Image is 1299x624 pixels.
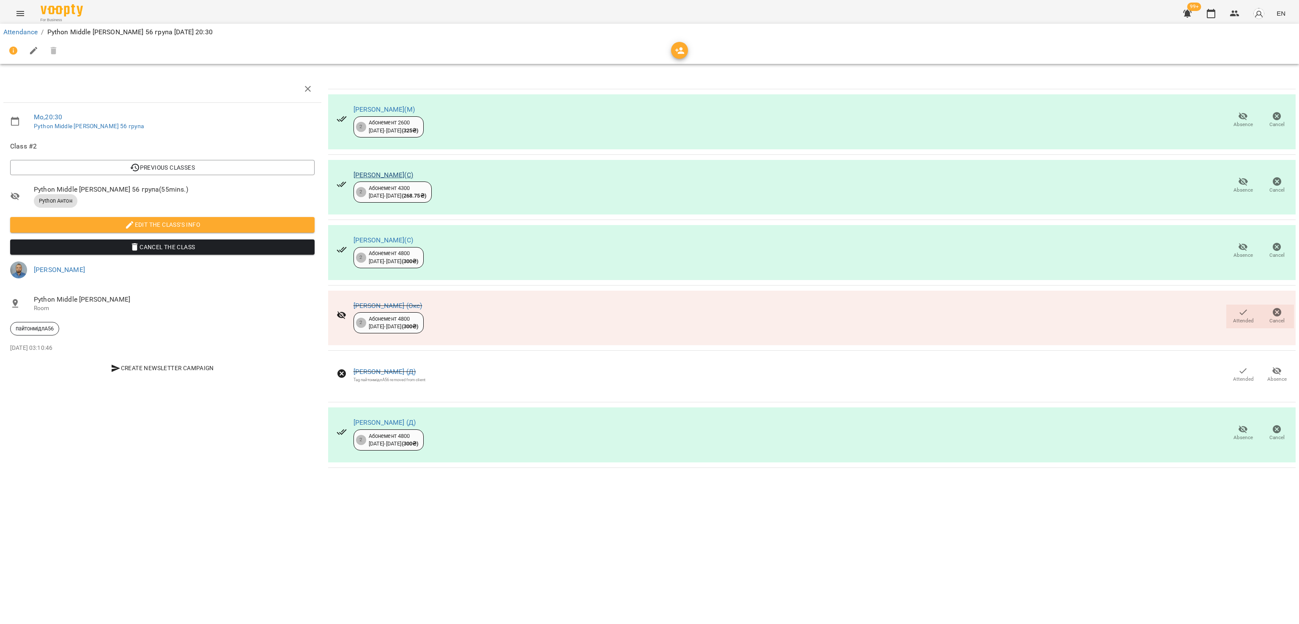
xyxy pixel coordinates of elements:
[34,123,144,129] a: Python Middle [PERSON_NAME] 56 група
[10,261,27,278] img: 2a5fecbf94ce3b4251e242cbcf70f9d8.jpg
[1233,434,1253,441] span: Absence
[356,122,366,132] div: 2
[369,315,419,331] div: Абонемент 4800 [DATE] - [DATE]
[354,368,416,376] a: [PERSON_NAME] (Д)
[1273,5,1289,21] button: EN
[41,27,44,37] li: /
[356,253,366,263] div: 2
[354,105,415,113] a: [PERSON_NAME](М)
[10,322,59,335] div: пайтонмідлА56
[402,323,419,330] b: ( 300 ₴ )
[17,242,308,252] span: Cancel the class
[1260,421,1294,445] button: Cancel
[1269,121,1285,128] span: Cancel
[3,27,1296,37] nav: breadcrumb
[1260,305,1294,328] button: Cancel
[1277,9,1285,18] span: EN
[1260,363,1294,387] button: Absence
[354,302,422,310] a: [PERSON_NAME] (Окс)
[17,220,308,230] span: Edit the class's Info
[1233,187,1253,194] span: Absence
[14,363,311,373] span: Create Newsletter Campaign
[402,258,419,264] b: ( 300 ₴ )
[10,141,315,151] span: Class #2
[1226,305,1260,328] button: Attended
[1269,317,1285,324] span: Cancel
[34,266,85,274] a: [PERSON_NAME]
[354,377,425,382] div: Tag пайтонмідлА56 removed from client
[10,217,315,232] button: Edit the class's Info
[34,304,315,313] p: Room
[402,192,426,199] b: ( 268.75 ₴ )
[1260,239,1294,263] button: Cancel
[354,171,413,179] a: [PERSON_NAME](С)
[1233,376,1254,383] span: Attended
[17,162,308,173] span: Previous Classes
[10,3,30,24] button: Menu
[356,187,366,197] div: 2
[11,325,59,333] span: пайтонмідлА56
[3,28,38,36] a: Attendance
[1233,121,1253,128] span: Absence
[402,440,419,447] b: ( 300 ₴ )
[369,432,419,448] div: Абонемент 4800 [DATE] - [DATE]
[356,435,366,445] div: 2
[1233,317,1254,324] span: Attended
[34,294,315,305] span: Python Middle [PERSON_NAME]
[1253,8,1265,19] img: avatar_s.png
[1233,252,1253,259] span: Absence
[354,418,416,426] a: [PERSON_NAME] (Д)
[1226,363,1260,387] button: Attended
[34,113,62,121] a: Mo , 20:30
[1269,187,1285,194] span: Cancel
[1267,376,1287,383] span: Absence
[356,318,366,328] div: 2
[1269,252,1285,259] span: Cancel
[369,119,419,135] div: Абонемент 2600 [DATE] - [DATE]
[41,17,83,23] span: For Business
[10,160,315,175] button: Previous Classes
[34,197,77,205] span: Python Антон
[369,250,419,265] div: Абонемент 4800 [DATE] - [DATE]
[1187,3,1201,11] span: 99+
[1260,108,1294,132] button: Cancel
[369,184,426,200] div: Абонемент 4300 [DATE] - [DATE]
[1269,434,1285,441] span: Cancel
[10,239,315,255] button: Cancel the class
[1260,173,1294,197] button: Cancel
[10,360,315,376] button: Create Newsletter Campaign
[1226,173,1260,197] button: Absence
[41,4,83,16] img: Voopty Logo
[47,27,213,37] p: Python Middle [PERSON_NAME] 56 група [DATE] 20:30
[10,344,315,352] p: [DATE] 03:10:46
[1226,239,1260,263] button: Absence
[354,236,413,244] a: [PERSON_NAME](С)
[34,184,315,195] span: Python Middle [PERSON_NAME] 56 група ( 55 mins. )
[402,127,419,134] b: ( 325 ₴ )
[1226,108,1260,132] button: Absence
[1226,421,1260,445] button: Absence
